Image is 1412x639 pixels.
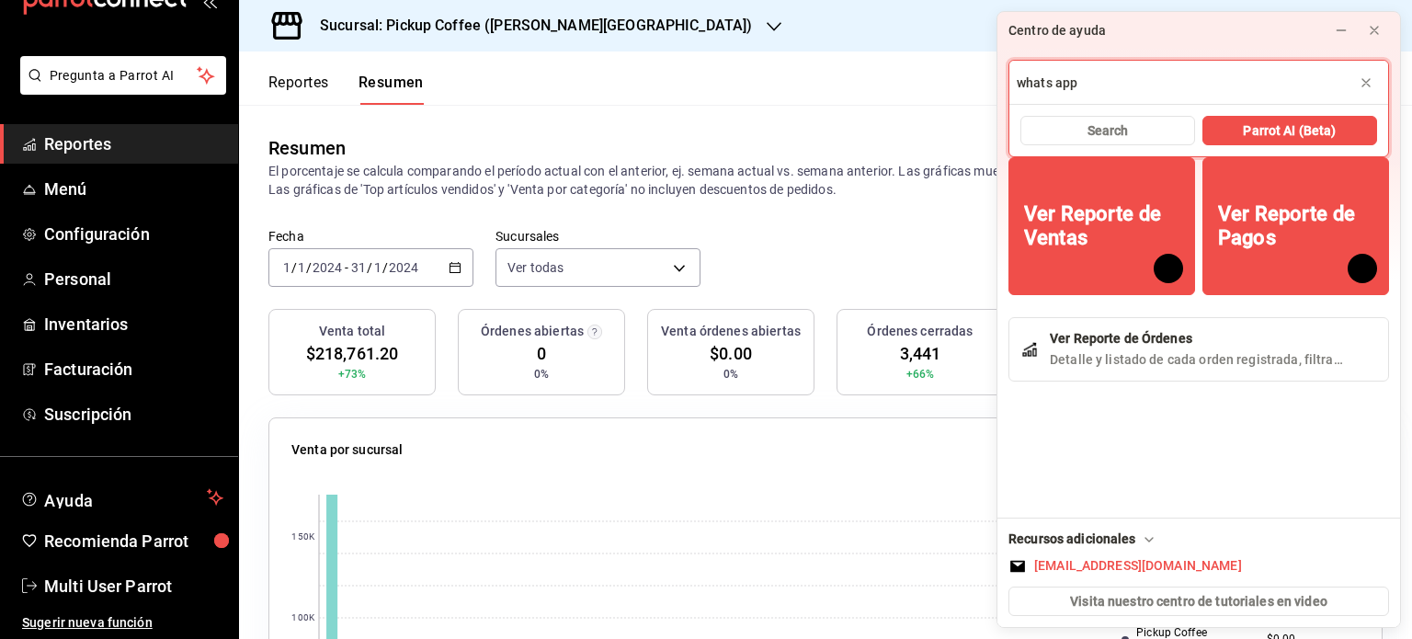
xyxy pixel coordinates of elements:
[867,322,973,341] h3: Órdenes cerradas
[268,230,473,243] label: Fecha
[297,260,306,275] input: --
[291,440,403,460] p: Venta por sucursal
[345,260,348,275] span: -
[13,79,226,98] a: Pregunta a Parrot AI
[20,56,226,95] button: Pregunta a Parrot AI
[382,260,388,275] span: /
[1020,116,1195,145] button: Search
[350,260,367,275] input: --
[906,366,935,382] span: +66%
[1243,121,1336,141] span: Parrot AI (Beta)
[900,341,941,366] span: 3,441
[710,341,752,366] span: $0.00
[1050,350,1348,370] div: Detalle y listado de cada orden registrada, filtrables por canal de venta, fecha o status.
[534,366,549,382] span: 0%
[50,66,198,86] span: Pregunta a Parrot AI
[268,162,1383,199] p: El porcentaje se calcula comparando el período actual con el anterior, ej. semana actual vs. sema...
[367,260,372,275] span: /
[44,312,223,337] span: Inventarios
[44,574,223,599] span: Multi User Parrot
[1008,530,1158,549] div: Recursos adicionales
[1008,317,1389,382] div: Recommendations
[537,341,546,366] span: 0
[723,366,738,382] span: 0%
[388,260,419,275] input: ----
[291,260,297,275] span: /
[44,222,223,246] span: Configuración
[268,74,424,105] div: navigation tabs
[1202,116,1377,145] button: Parrot AI (Beta)
[44,357,223,382] span: Facturación
[44,267,223,291] span: Personal
[495,230,700,243] label: Sucursales
[1008,317,1389,382] button: Ver Reporte de Órdenes
[44,402,223,427] span: Suscripción
[1024,202,1179,251] div: Ver Reporte de Ventas
[1218,202,1373,251] div: Ver Reporte de Pagos
[291,613,314,623] text: 100K
[1034,556,1242,576] div: [EMAIL_ADDRESS][DOMAIN_NAME]
[306,341,398,366] span: $218,761.20
[44,529,223,553] span: Recomienda Parrot
[319,322,385,341] h3: Venta total
[312,260,343,275] input: ----
[282,260,291,275] input: --
[1087,121,1129,141] span: Search
[1050,329,1192,348] div: Ver Reporte de Órdenes
[1009,61,1388,105] input: Escribe tu pregunta
[1070,592,1327,611] span: Visita nuestro centro de tutoriales en video
[1008,556,1389,576] button: [EMAIL_ADDRESS][DOMAIN_NAME]
[44,486,199,508] span: Ayuda
[306,260,312,275] span: /
[661,322,801,341] h3: Venta órdenes abiertas
[481,322,584,341] h3: Órdenes abiertas
[44,131,223,156] span: Reportes
[1008,157,1389,310] div: Grid Recommendations
[1008,587,1389,616] button: Visita nuestro centro de tutoriales en video
[1202,157,1389,295] button: Ver Reporte de Pagos
[507,258,564,277] span: Ver todas
[305,15,752,37] h3: Sucursal: Pickup Coffee ([PERSON_NAME][GEOGRAPHIC_DATA])
[268,134,346,162] div: Resumen
[373,260,382,275] input: --
[1008,157,1195,295] button: Ver Reporte de Ventas
[268,74,329,105] button: Reportes
[359,74,424,105] button: Resumen
[44,177,223,201] span: Menú
[338,366,367,382] span: +73%
[291,532,314,542] text: 150K
[22,613,223,633] span: Sugerir nueva función
[1008,21,1106,40] div: Centro de ayuda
